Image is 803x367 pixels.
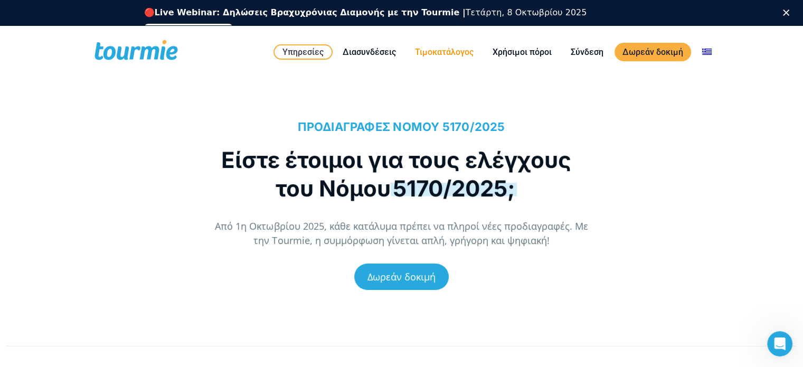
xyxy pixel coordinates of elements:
[615,43,691,61] a: Δωρεάν δοκιμή
[407,45,481,59] a: Τιμοκατάλογος
[485,45,560,59] a: Χρήσιμοι πόροι
[210,146,582,203] h1: Είστε έτοιμοι για τους ελέγχους του Νόμου
[273,44,333,60] a: Υπηρεσίες
[144,7,587,18] div: 🔴 Τετάρτη, 8 Οκτωβρίου 2025
[767,331,792,356] iframe: Intercom live chat
[155,7,466,17] b: Live Webinar: Δηλώσεις Βραχυχρόνιας Διαμονής με την Tourmie |
[298,120,505,134] span: ΠΡΟΔΙΑΓΡΑΦΕΣ ΝΟΜΟΥ 5170/2025
[563,45,611,59] a: Σύνδεση
[391,175,517,202] span: 5170/2025;
[144,24,233,36] a: Εγγραφείτε δωρεάν
[694,45,720,59] a: Αλλαγή σε
[335,45,404,59] a: Διασυνδέσεις
[783,10,793,16] div: Κλείσιμο
[354,264,449,290] a: Δωρεάν δοκιμή
[210,219,593,248] p: Από 1η Οκτωβρίου 2025, κάθε κατάλυμα πρέπει να πληροί νέες προδιαγραφές. Με την Tourmie, η συμμόρ...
